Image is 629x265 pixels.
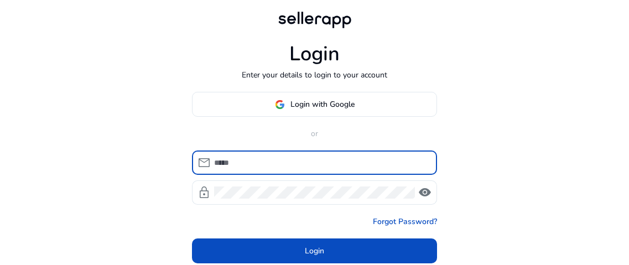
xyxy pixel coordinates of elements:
[289,42,340,66] h1: Login
[192,238,437,263] button: Login
[373,216,437,227] a: Forgot Password?
[192,92,437,117] button: Login with Google
[275,100,285,110] img: google-logo.svg
[418,186,432,199] span: visibility
[305,245,324,257] span: Login
[290,98,355,110] span: Login with Google
[192,128,437,139] p: or
[197,186,211,199] span: lock
[197,156,211,169] span: mail
[242,69,387,81] p: Enter your details to login to your account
